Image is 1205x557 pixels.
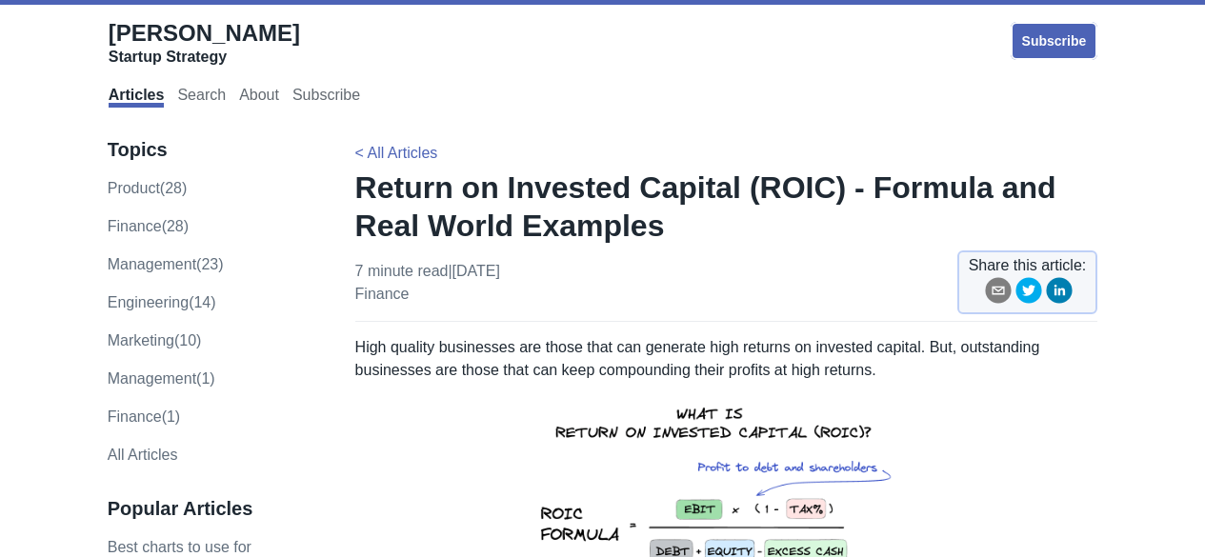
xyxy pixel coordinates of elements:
a: finance [355,286,410,302]
a: Finance(1) [108,408,180,425]
a: Subscribe [1011,22,1098,60]
span: [PERSON_NAME] [109,20,300,46]
a: Subscribe [292,87,360,108]
h1: Return on Invested Capital (ROIC) - Formula and Real World Examples [355,169,1098,245]
a: [PERSON_NAME]Startup Strategy [109,19,300,67]
a: management(23) [108,256,224,272]
button: twitter [1015,277,1042,310]
a: Articles [109,87,165,108]
h3: Topics [108,138,315,162]
a: product(28) [108,180,188,196]
a: Search [177,87,226,108]
button: email [985,277,1012,310]
a: engineering(14) [108,294,216,310]
a: All Articles [108,447,178,463]
h3: Popular Articles [108,497,315,521]
span: Share this article: [969,254,1087,277]
div: Startup Strategy [109,48,300,67]
a: finance(28) [108,218,189,234]
a: marketing(10) [108,332,202,348]
p: 7 minute read | [DATE] [355,260,500,306]
a: Management(1) [108,370,215,387]
a: About [239,87,279,108]
button: linkedin [1046,277,1073,310]
a: < All Articles [355,145,438,161]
